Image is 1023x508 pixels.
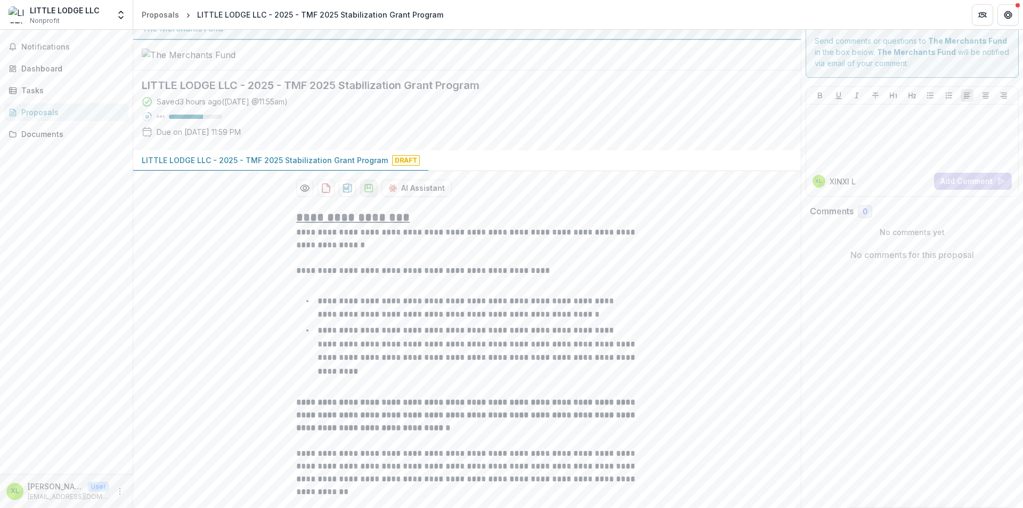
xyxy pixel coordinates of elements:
button: download-proposal [318,180,335,197]
a: Dashboard [4,60,128,77]
button: Preview 73a16a42-8da8-49f5-9df7-9f09a65c8b44-0.pdf [296,180,313,197]
button: download-proposal [339,180,356,197]
span: 0 [863,207,867,216]
div: Documents [21,128,120,140]
button: Align Right [997,89,1010,102]
img: LITTLE LODGE LLC [9,6,26,23]
button: Bullet List [924,89,937,102]
div: XINXI LIU [11,488,19,495]
h2: Comments [810,206,854,216]
button: Underline [832,89,845,102]
p: XINXI L [830,176,856,187]
div: LITTLE LODGE LLC - 2025 - TMF 2025 Stabilization Grant Program [197,9,443,20]
span: Draft [392,155,420,166]
button: Align Left [961,89,973,102]
div: Saved 3 hours ago ( [DATE] @ 11:55am ) [157,96,288,107]
div: Tasks [21,85,120,96]
a: Proposals [137,7,183,22]
a: Tasks [4,82,128,99]
button: Heading 2 [906,89,919,102]
strong: The Merchants Fund [877,47,956,57]
div: XINXI LIU [815,179,822,184]
div: Dashboard [21,63,120,74]
p: No comments for this proposal [850,248,974,261]
p: [PERSON_NAME] [28,481,83,492]
nav: breadcrumb [137,7,448,22]
button: Italicize [850,89,863,102]
div: Proposals [21,107,120,118]
a: Documents [4,125,128,143]
button: Partners [972,4,993,26]
button: Heading 1 [887,89,900,102]
button: AI Assistant [381,180,452,197]
div: LITTLE LODGE LLC [30,5,100,16]
button: Get Help [997,4,1019,26]
p: No comments yet [810,227,1015,238]
button: Notifications [4,38,128,55]
div: Proposals [142,9,179,20]
button: More [113,485,126,498]
button: Open entity switcher [113,4,128,26]
span: Notifications [21,43,124,52]
h2: LITTLE LODGE LLC - 2025 - TMF 2025 Stabilization Grant Program [142,79,775,92]
p: Due on [DATE] 11:59 PM [157,126,241,138]
img: The Merchants Fund [142,49,248,61]
p: [EMAIL_ADDRESS][DOMAIN_NAME] [28,492,109,502]
p: 64 % [157,113,165,120]
a: Proposals [4,103,128,121]
button: Bold [814,89,826,102]
p: LITTLE LODGE LLC - 2025 - TMF 2025 Stabilization Grant Program [142,155,388,166]
strong: The Merchants Fund [928,36,1007,45]
button: Strike [869,89,882,102]
p: User [87,482,109,491]
button: Ordered List [943,89,955,102]
button: Add Comment [934,173,1012,190]
button: download-proposal [360,180,377,197]
span: Nonprofit [30,16,60,26]
div: Send comments or questions to in the box below. will be notified via email of your comment. [806,26,1019,78]
button: Align Center [979,89,992,102]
